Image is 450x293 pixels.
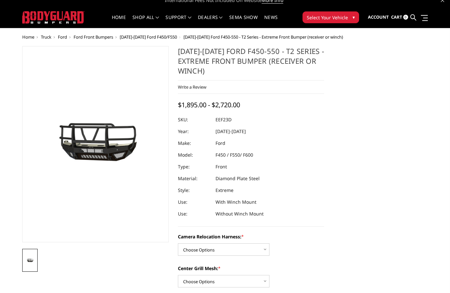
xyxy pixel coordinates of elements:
a: Support [165,15,191,28]
dt: Make: [178,137,211,149]
a: Home [22,34,34,40]
span: [DATE]-[DATE] Ford F450-550 - T2 Series - Extreme Front Bumper (receiver or winch) [183,34,343,40]
dt: Year: [178,126,211,137]
a: Dealers [198,15,223,28]
span: Account [368,14,389,20]
a: Ford Front Bumpers [74,34,113,40]
dt: Style: [178,184,211,196]
dt: Use: [178,208,211,220]
img: BODYGUARD BUMPERS [22,11,84,23]
h1: [DATE]-[DATE] Ford F450-550 - T2 Series - Extreme Front Bumper (receiver or winch) [178,46,324,80]
dt: Type: [178,161,211,173]
label: Camera Relocation Harness: [178,233,324,240]
span: Cart [391,14,402,20]
dd: Diamond Plate Steel [216,173,260,184]
a: 2023-2026 Ford F450-550 - T2 Series - Extreme Front Bumper (receiver or winch) [22,46,169,242]
span: 0 [403,15,408,20]
dt: SKU: [178,114,211,126]
a: Home [112,15,126,28]
button: Select Your Vehicle [303,11,359,23]
a: SEMA Show [229,15,258,28]
dt: Material: [178,173,211,184]
a: Ford [58,34,67,40]
dd: F450 / F550/ F600 [216,149,253,161]
a: Cart 0 [391,9,408,26]
a: Write a Review [178,84,206,90]
span: Select Your Vehicle [307,14,348,21]
dd: EEF23D [216,114,232,126]
dd: With Winch Mount [216,196,256,208]
span: ▾ [353,14,355,21]
a: [DATE]-[DATE] Ford F450/F550 [120,34,177,40]
a: Account [368,9,389,26]
dd: [DATE]-[DATE] [216,126,246,137]
a: Truck [41,34,51,40]
dd: Front [216,161,227,173]
a: shop all [132,15,159,28]
dd: Without Winch Mount [216,208,264,220]
label: Center Grill Mesh: [178,265,324,272]
dd: Extreme [216,184,234,196]
img: 2023-2026 Ford F450-550 - T2 Series - Extreme Front Bumper (receiver or winch) [24,257,36,264]
dt: Model: [178,149,211,161]
span: $1,895.00 - $2,720.00 [178,100,240,109]
dd: Ford [216,137,225,149]
dt: Use: [178,196,211,208]
a: News [264,15,278,28]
